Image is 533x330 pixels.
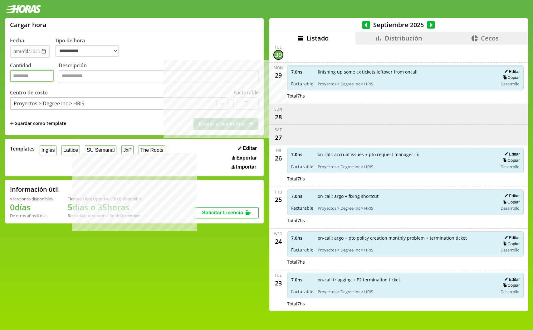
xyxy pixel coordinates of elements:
[291,81,313,87] span: Facturable
[318,164,494,170] span: Proyectos > Degree Inc > HRIS
[502,151,520,157] button: Editar
[291,247,313,253] span: Facturable
[273,112,283,122] div: 28
[5,5,41,13] img: logotipo
[10,120,14,127] span: +
[274,189,282,195] div: Thu
[501,158,520,163] button: Copiar
[68,202,142,213] h1: 5 días o 35 horas
[68,213,142,218] div: Recordá que vencen a fin de
[501,81,520,87] span: Desarrollo
[291,193,313,199] span: 7.0 hs
[269,45,528,310] div: scrollable content
[306,34,329,42] span: Listado
[501,289,520,294] span: Desarrollo
[10,185,59,194] h2: Información útil
[501,205,520,211] span: Desarrollo
[55,37,124,58] label: Tipo de hora
[318,235,494,241] span: on-call: argo + pto policy creation monthly problem + termination ticket
[121,145,133,155] button: JxP
[502,277,520,282] button: Editar
[501,247,520,253] span: Desarrollo
[291,205,313,211] span: Facturable
[55,45,119,57] select: Tipo de hora
[10,196,53,202] div: Vacaciones disponibles
[318,69,494,75] span: finishing up some cx tickets leftover from oncall
[10,70,54,82] input: Cantidad
[59,62,259,85] label: Descripción
[291,164,313,170] span: Facturable
[291,235,313,241] span: 7.0 hs
[287,93,524,99] div: Total 7 hs
[68,196,142,202] div: Tiempo Libre Optativo (TiLO) disponible
[370,21,427,29] span: Septiembre 2025
[318,151,494,157] span: on-call: accrual issues + pto request manager cx
[10,120,66,127] span: +Guardar como template
[501,75,520,80] button: Copiar
[276,148,281,153] div: Fri
[85,145,116,155] button: SU Semanal
[194,207,259,218] button: Solicitar Licencia
[318,289,494,294] span: Proyectos > Degree Inc > HRIS
[10,89,48,96] label: Centro de costo
[273,50,283,60] div: 30
[10,145,35,152] span: Templates
[14,100,84,107] div: Proyectos > Degree Inc > HRIS
[236,164,256,170] span: Importar
[291,289,313,294] span: Facturable
[502,69,520,74] button: Editar
[10,21,46,29] h1: Cargar hora
[274,65,283,70] div: Mon
[287,176,524,182] div: Total 7 hs
[59,70,259,83] textarea: Descripción
[318,277,494,283] span: on-call triagging + P2 termination ticket
[275,273,282,278] div: Tue
[273,132,283,142] div: 27
[40,145,56,155] button: Ingles
[287,218,524,223] div: Total 7 hs
[287,259,524,265] div: Total 7 hs
[291,151,313,157] span: 7.0 hs
[502,193,520,198] button: Editar
[273,70,283,80] div: 29
[236,145,259,151] button: Editar
[202,210,243,215] span: Solicitar Licencia
[230,155,259,161] button: Exportar
[318,247,494,253] span: Proyectos > Degree Inc > HRIS
[318,205,494,211] span: Proyectos > Degree Inc > HRIS
[10,213,53,218] div: De otros años: 0 días
[501,164,520,170] span: Desarrollo
[139,145,165,155] button: The Roots
[273,237,283,246] div: 24
[481,34,499,42] span: Cecos
[273,195,283,205] div: 25
[10,202,53,213] h1: 0 días
[274,107,282,112] div: Sun
[243,146,257,151] span: Editar
[273,153,283,163] div: 26
[501,199,520,205] button: Copiar
[291,69,313,75] span: 7.0 hs
[233,89,259,96] label: Facturable
[120,213,140,218] b: Diciembre
[318,81,494,87] span: Proyectos > Degree Inc > HRIS
[501,241,520,246] button: Copiar
[10,62,59,85] label: Cantidad
[236,155,257,161] span: Exportar
[287,301,524,307] div: Total 7 hs
[275,127,282,132] div: Sat
[275,45,282,50] div: Tue
[274,231,282,237] div: Wed
[61,145,80,155] button: Lattice
[291,277,313,283] span: 7.0 hs
[273,278,283,288] div: 23
[318,193,494,199] span: on-call: argo + fixing shortcut
[10,37,24,44] label: Fecha
[385,34,422,42] span: Distribución
[502,235,520,240] button: Editar
[501,283,520,288] button: Copiar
